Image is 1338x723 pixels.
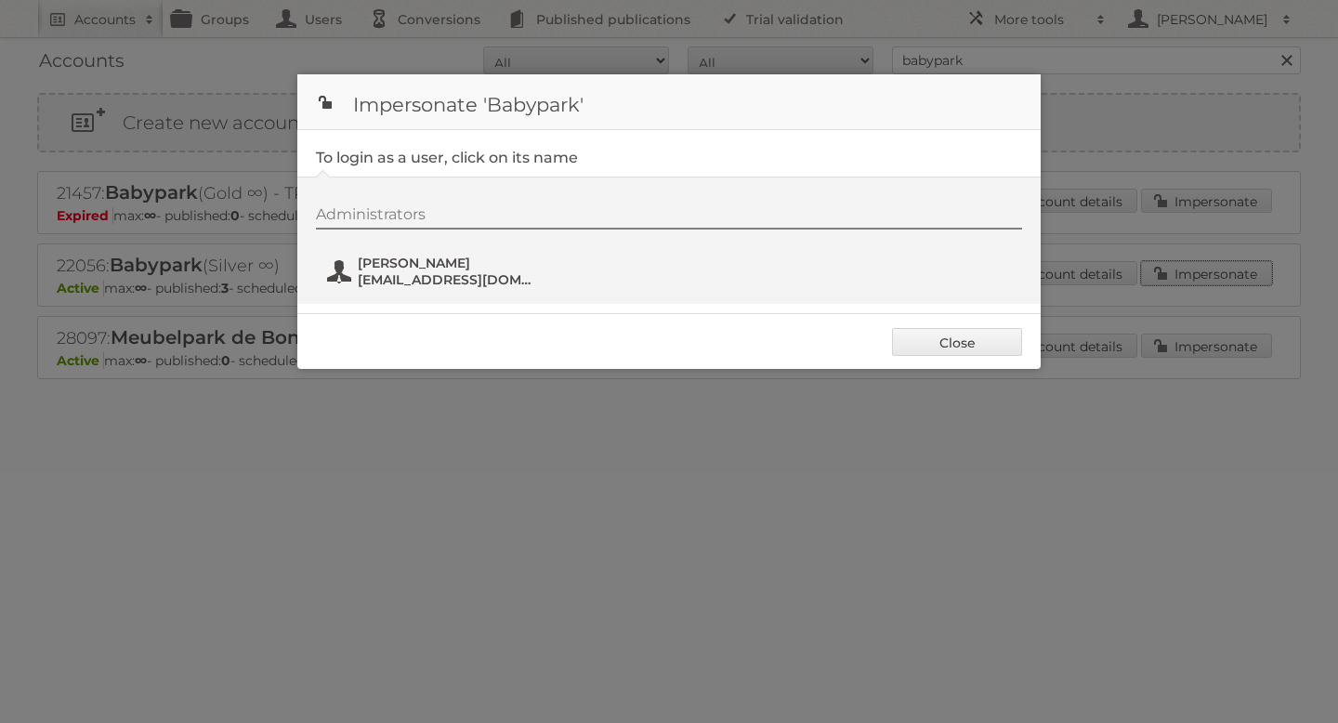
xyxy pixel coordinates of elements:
legend: To login as a user, click on its name [316,149,578,166]
h1: Impersonate 'Babypark' [297,74,1041,130]
button: [PERSON_NAME] [EMAIL_ADDRESS][DOMAIN_NAME] [325,253,544,290]
div: Administrators [316,205,1022,230]
a: Close [892,328,1022,356]
span: [EMAIL_ADDRESS][DOMAIN_NAME] [358,271,538,288]
span: [PERSON_NAME] [358,255,538,271]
